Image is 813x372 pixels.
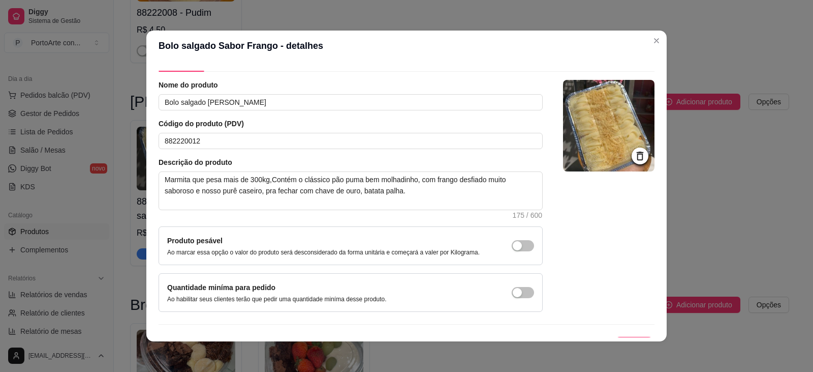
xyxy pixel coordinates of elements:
[146,31,667,61] header: Bolo salgado Sabor Frango - detalhes
[159,157,543,167] article: Descrição do produto
[167,237,223,245] label: Produto pesável
[159,80,543,90] article: Nome do produto
[159,94,543,110] input: Ex.: Hamburguer de costela
[533,337,610,357] button: deleteDeletar produto
[167,295,387,303] p: Ao habilitar seus clientes terão que pedir uma quantidade miníma desse produto.
[563,80,654,171] img: logo da loja
[167,283,275,292] label: Quantidade miníma para pedido
[648,33,665,49] button: Close
[167,248,480,256] p: Ao marcar essa opção o valor do produto será desconsiderado da forma unitária e começará a valer ...
[159,119,543,129] article: Código do produto (PDV)
[159,133,543,149] input: Ex.: 123
[432,337,529,357] button: Copiar link do produto
[159,172,542,210] textarea: Marmita que pesa mais de 300kg,Contém o clássico pão puma bem molhadinho, com frango desfiado mui...
[614,337,654,357] button: Salvar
